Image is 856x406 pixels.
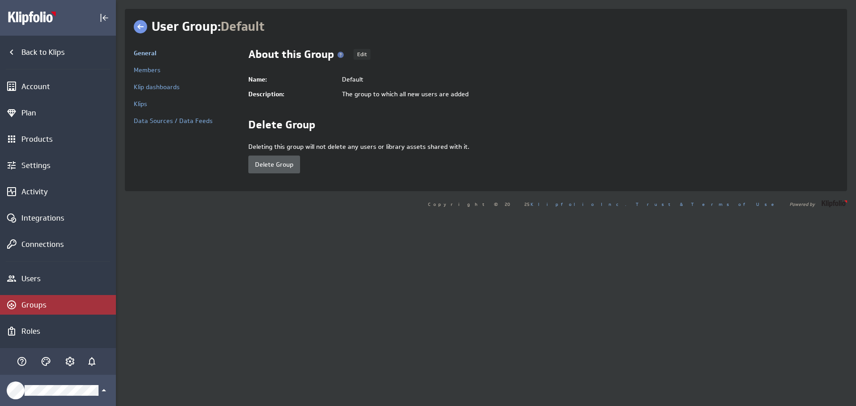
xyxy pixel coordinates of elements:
[38,354,53,369] div: Themes
[790,202,815,206] span: Powered by
[21,274,114,283] div: Users
[21,82,114,91] div: Account
[21,108,114,118] div: Plan
[21,134,114,144] div: Products
[97,10,112,25] div: Collapse
[134,83,180,91] a: Klip dashboards
[21,187,114,197] div: Activity
[21,160,114,170] div: Settings
[248,143,838,152] p: Deleting this group will not delete any users or library assets shared with it.
[134,66,160,74] a: Members
[248,72,337,87] td: Name:
[21,326,114,336] div: Roles
[248,87,337,102] td: Description:
[134,100,147,108] a: Klips
[84,354,99,369] div: Notifications
[636,201,780,207] a: Trust & Terms of Use
[21,213,114,223] div: Integrations
[531,201,626,207] a: Klipfolio Inc.
[248,119,315,134] h2: Delete Group
[8,11,70,25] img: Klipfolio account logo
[21,47,114,57] div: Back to Klips
[41,356,51,367] svg: Themes
[14,354,29,369] div: Help
[337,87,838,102] td: The group to which all new users are added
[337,72,838,87] td: Default
[21,239,114,249] div: Connections
[152,18,265,36] h1: User Group:
[248,49,347,63] h2: About this Group
[134,117,213,125] a: Data Sources / Data Feeds
[822,200,847,207] img: logo-footer.png
[134,49,156,57] a: General
[221,18,265,35] span: Default
[354,49,370,60] a: Edit
[248,156,300,173] button: Delete Group
[62,354,78,369] div: Account and settings
[428,202,626,206] span: Copyright © 2025
[65,356,75,367] svg: Account and settings
[21,300,114,310] div: Groups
